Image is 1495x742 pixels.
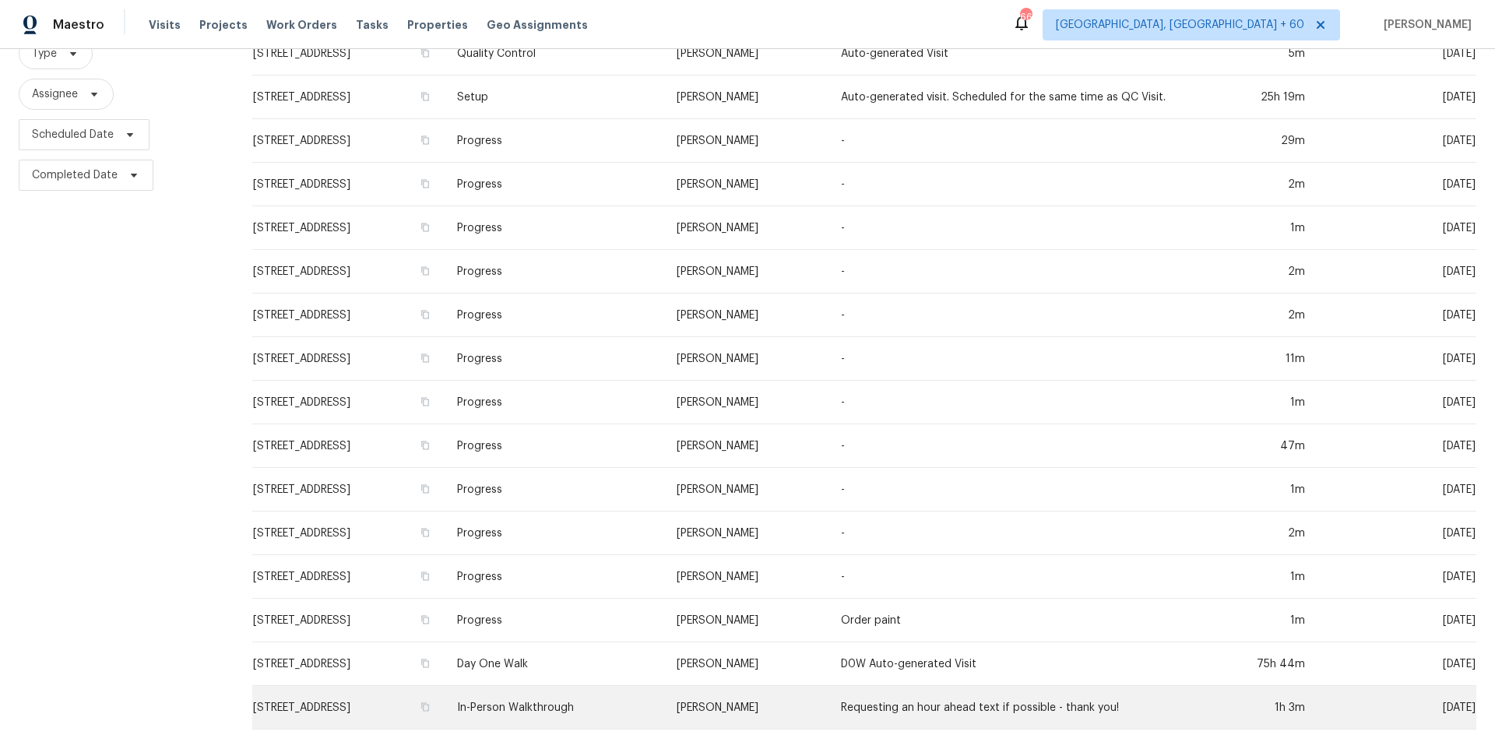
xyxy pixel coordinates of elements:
td: [STREET_ADDRESS] [252,119,445,163]
td: Progress [445,555,663,599]
td: [DATE] [1317,686,1476,730]
td: 75h 44m [1196,642,1317,686]
td: [PERSON_NAME] [664,76,829,119]
td: - [828,424,1196,468]
td: 1m [1196,599,1317,642]
td: - [828,163,1196,206]
span: Assignee [32,86,78,102]
td: [PERSON_NAME] [664,381,829,424]
td: [PERSON_NAME] [664,206,829,250]
span: Work Orders [266,17,337,33]
td: [DATE] [1317,555,1476,599]
button: Copy Address [418,700,432,714]
td: [DATE] [1317,32,1476,76]
td: 1m [1196,381,1317,424]
td: [STREET_ADDRESS] [252,599,445,642]
td: Progress [445,599,663,642]
td: [DATE] [1317,206,1476,250]
button: Copy Address [418,569,432,583]
span: Scheduled Date [32,127,114,142]
td: [STREET_ADDRESS] [252,468,445,512]
td: 2m [1196,512,1317,555]
td: Progress [445,512,663,555]
td: [DATE] [1317,163,1476,206]
span: [PERSON_NAME] [1377,17,1472,33]
td: [STREET_ADDRESS] [252,555,445,599]
td: 47m [1196,424,1317,468]
td: Progress [445,424,663,468]
td: [STREET_ADDRESS] [252,337,445,381]
td: [STREET_ADDRESS] [252,76,445,119]
td: Progress [445,294,663,337]
td: [DATE] [1317,250,1476,294]
span: Type [32,46,57,62]
span: [GEOGRAPHIC_DATA], [GEOGRAPHIC_DATA] + 60 [1056,17,1304,33]
td: Quality Control [445,32,663,76]
span: Visits [149,17,181,33]
td: 2m [1196,250,1317,294]
button: Copy Address [418,220,432,234]
td: Progress [445,337,663,381]
td: [PERSON_NAME] [664,555,829,599]
td: Progress [445,250,663,294]
td: 1h 3m [1196,686,1317,730]
td: Progress [445,163,663,206]
button: Copy Address [418,177,432,191]
td: 11m [1196,337,1317,381]
td: - [828,468,1196,512]
td: - [828,119,1196,163]
td: [PERSON_NAME] [664,599,829,642]
td: Requesting an hour ahead text if possible - thank you! [828,686,1196,730]
span: Properties [407,17,468,33]
td: 25h 19m [1196,76,1317,119]
span: Geo Assignments [487,17,588,33]
td: Auto-generated Visit [828,32,1196,76]
td: [STREET_ADDRESS] [252,32,445,76]
td: Setup [445,76,663,119]
td: [PERSON_NAME] [664,337,829,381]
td: [DATE] [1317,119,1476,163]
td: [STREET_ADDRESS] [252,686,445,730]
td: [PERSON_NAME] [664,294,829,337]
td: - [828,381,1196,424]
td: [STREET_ADDRESS] [252,250,445,294]
button: Copy Address [418,351,432,365]
td: Progress [445,381,663,424]
td: [STREET_ADDRESS] [252,294,445,337]
td: 1m [1196,468,1317,512]
td: [PERSON_NAME] [664,250,829,294]
td: Progress [445,206,663,250]
td: D0W Auto-generated Visit [828,642,1196,686]
td: [DATE] [1317,512,1476,555]
td: [DATE] [1317,337,1476,381]
td: - [828,512,1196,555]
td: 1m [1196,206,1317,250]
td: [PERSON_NAME] [664,642,829,686]
td: - [828,206,1196,250]
span: Maestro [53,17,104,33]
td: [STREET_ADDRESS] [252,206,445,250]
td: - [828,250,1196,294]
td: [PERSON_NAME] [664,468,829,512]
td: - [828,294,1196,337]
span: Completed Date [32,167,118,183]
td: - [828,555,1196,599]
button: Copy Address [418,656,432,670]
td: [STREET_ADDRESS] [252,642,445,686]
button: Copy Address [418,308,432,322]
td: Order paint [828,599,1196,642]
td: [STREET_ADDRESS] [252,512,445,555]
button: Copy Address [418,90,432,104]
td: 2m [1196,163,1317,206]
td: Auto-generated visit. Scheduled for the same time as QC Visit. [828,76,1196,119]
td: [DATE] [1317,468,1476,512]
td: 29m [1196,119,1317,163]
button: Copy Address [418,438,432,452]
td: [STREET_ADDRESS] [252,163,445,206]
td: 1m [1196,555,1317,599]
td: [DATE] [1317,642,1476,686]
td: [DATE] [1317,76,1476,119]
td: [DATE] [1317,599,1476,642]
td: [PERSON_NAME] [664,424,829,468]
td: Progress [445,468,663,512]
